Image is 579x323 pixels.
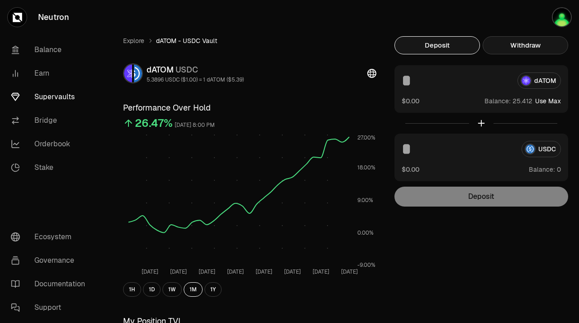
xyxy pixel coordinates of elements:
a: Support [4,296,98,319]
tspan: 0.00% [357,229,374,236]
a: Bridge [4,109,98,132]
img: dATOM Logo [124,64,132,82]
div: [DATE] 8:00 PM [175,120,215,130]
a: Orderbook [4,132,98,156]
tspan: [DATE] [142,268,158,275]
tspan: [DATE] [341,268,358,275]
tspan: 9.00% [357,197,373,204]
tspan: 27.00% [357,134,375,141]
button: 1Y [204,282,222,297]
a: Governance [4,249,98,272]
a: Stake [4,156,98,179]
span: USDC [176,64,198,75]
a: Earn [4,62,98,85]
a: Ecosystem [4,225,98,249]
tspan: [DATE] [256,268,272,275]
tspan: [DATE] [313,268,329,275]
img: USDC Logo [134,64,142,82]
button: 1W [162,282,182,297]
button: 1D [143,282,161,297]
div: dATOM [147,63,244,76]
div: 26.47% [135,116,173,130]
a: Documentation [4,272,98,296]
img: jackovKeplr [552,7,572,27]
button: Withdraw [483,36,568,54]
button: 1H [123,282,141,297]
a: Explore [123,36,144,45]
button: $0.00 [402,96,419,106]
tspan: 18.00% [357,164,375,171]
tspan: [DATE] [227,268,244,275]
button: 1M [184,282,203,297]
span: Balance: [529,165,555,174]
tspan: [DATE] [170,268,187,275]
div: 5.3896 USDC ($1.00) = 1 dATOM ($5.39) [147,76,244,83]
button: $0.00 [402,164,419,174]
tspan: [DATE] [284,268,301,275]
tspan: -9.00% [357,261,375,269]
span: dATOM - USDC Vault [156,36,217,45]
a: Supervaults [4,85,98,109]
span: Balance: [484,96,511,106]
nav: breadcrumb [123,36,376,45]
tspan: [DATE] [199,268,215,275]
a: Balance [4,38,98,62]
h3: Performance Over Hold [123,101,376,114]
button: Deposit [394,36,480,54]
button: Use Max [535,96,561,106]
